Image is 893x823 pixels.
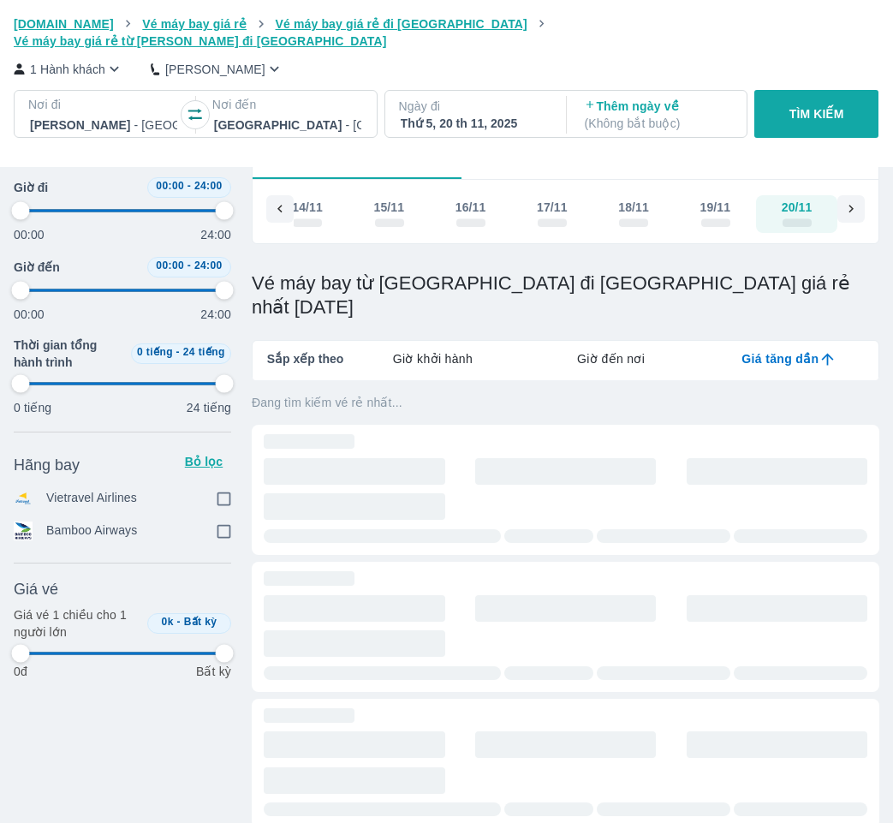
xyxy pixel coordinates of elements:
[183,346,225,358] span: 24 tiếng
[14,179,48,196] span: Giờ đi
[200,226,231,243] p: 24:00
[618,199,649,216] div: 18/11
[584,115,731,132] p: ( Không bắt buộc )
[14,606,140,641] p: Giá vé 1 chiều cho 1 người lớn
[14,60,123,78] button: 1 Hành khách
[137,346,173,358] span: 0 tiếng
[14,455,80,475] span: Hãng bay
[183,453,224,470] p: Bỏ lọc
[188,180,191,192] span: -
[267,350,344,367] span: Sắp xếp theo
[14,399,51,416] p: 0 tiếng
[46,489,137,508] p: Vietravel Airlines
[393,350,473,367] span: Giờ khởi hành
[46,522,137,540] p: Bamboo Airways
[343,341,878,377] div: lab API tabs example
[176,448,231,475] button: Bỏ lọc
[14,306,45,323] p: 00:00
[151,60,283,78] button: [PERSON_NAME]
[188,259,191,271] span: -
[156,180,184,192] span: 00:00
[184,616,217,628] span: Bất kỳ
[455,199,486,216] div: 16/11
[276,17,527,31] span: Vé máy bay giá rẻ đi [GEOGRAPHIC_DATA]
[789,105,844,122] p: TÌM KIẾM
[252,394,879,411] p: Đang tìm kiếm vé rẻ nhất...
[177,616,181,628] span: -
[537,199,568,216] div: 17/11
[399,98,550,115] p: Ngày đi
[194,180,223,192] span: 24:00
[14,15,879,50] nav: breadcrumb
[292,199,323,216] div: 14/11
[374,199,405,216] div: 15/11
[28,96,179,113] p: Nơi đi
[165,61,265,78] p: [PERSON_NAME]
[14,34,387,48] span: Vé máy bay giá rẻ từ [PERSON_NAME] đi [GEOGRAPHIC_DATA]
[194,259,223,271] span: 24:00
[782,199,813,216] div: 20/11
[700,199,731,216] div: 19/11
[14,337,124,371] span: Thời gian tổng hành trình
[187,399,231,416] p: 24 tiếng
[162,616,174,628] span: 0k
[252,271,879,319] h1: Vé máy bay từ [GEOGRAPHIC_DATA] đi [GEOGRAPHIC_DATA] giá rẻ nhất [DATE]
[14,259,60,276] span: Giờ đến
[584,98,731,132] p: Thêm ngày về
[754,90,878,138] button: TÌM KIẾM
[212,96,363,113] p: Nơi đến
[196,663,231,680] p: Bất kỳ
[176,346,180,358] span: -
[741,350,819,367] span: Giá tăng dần
[14,663,27,680] p: 0đ
[14,579,58,599] span: Giá vé
[142,17,247,31] span: Vé máy bay giá rẻ
[14,226,45,243] p: 00:00
[401,115,548,132] div: Thứ 5, 20 th 11, 2025
[200,306,231,323] p: 24:00
[577,350,645,367] span: Giờ đến nơi
[30,61,105,78] p: 1 Hành khách
[156,259,184,271] span: 00:00
[14,17,114,31] span: [DOMAIN_NAME]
